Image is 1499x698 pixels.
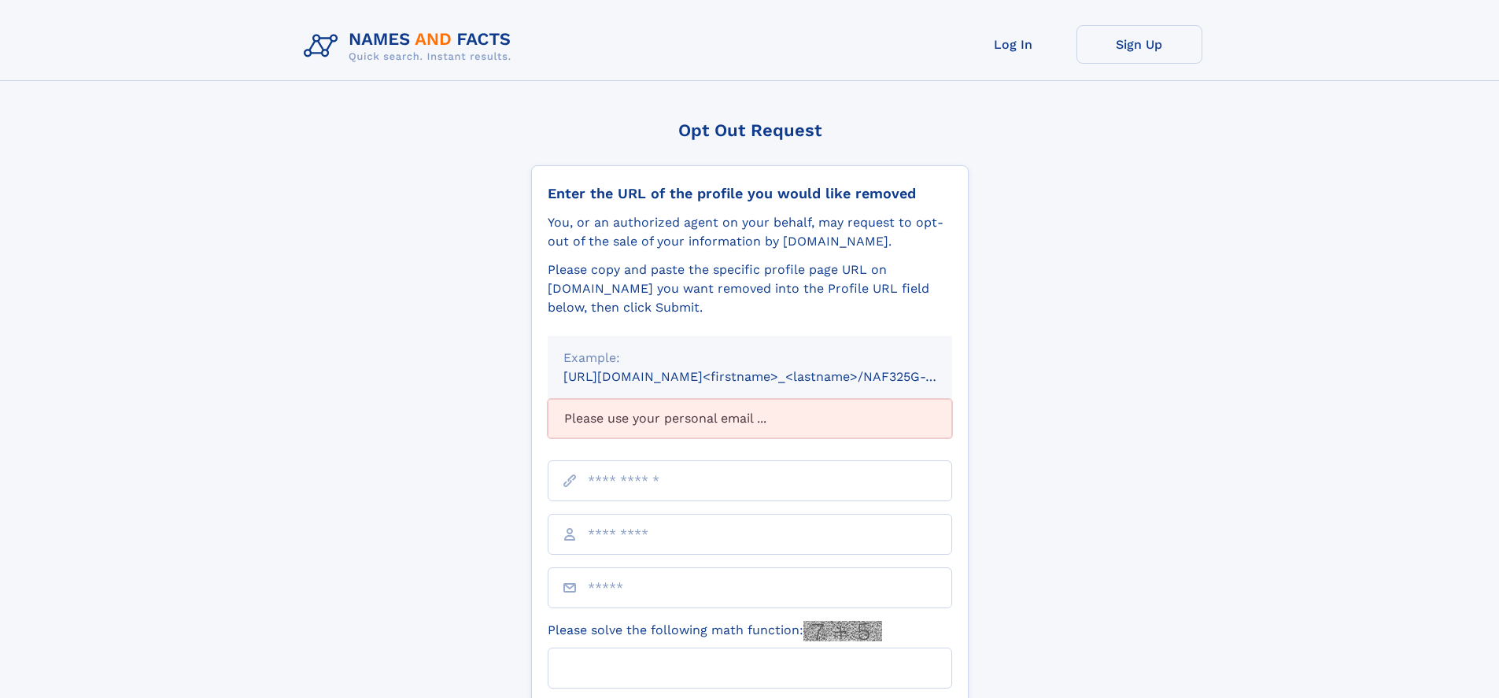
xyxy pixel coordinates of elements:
a: Log In [951,25,1076,64]
div: Opt Out Request [531,120,969,140]
div: Enter the URL of the profile you would like removed [548,185,952,202]
div: Please copy and paste the specific profile page URL on [DOMAIN_NAME] you want removed into the Pr... [548,260,952,317]
label: Please solve the following math function: [548,621,882,641]
small: [URL][DOMAIN_NAME]<firstname>_<lastname>/NAF325G-xxxxxxxx [563,369,982,384]
div: You, or an authorized agent on your behalf, may request to opt-out of the sale of your informatio... [548,213,952,251]
img: Logo Names and Facts [297,25,524,68]
div: Example: [563,349,936,367]
div: Please use your personal email ... [548,399,952,438]
a: Sign Up [1076,25,1202,64]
